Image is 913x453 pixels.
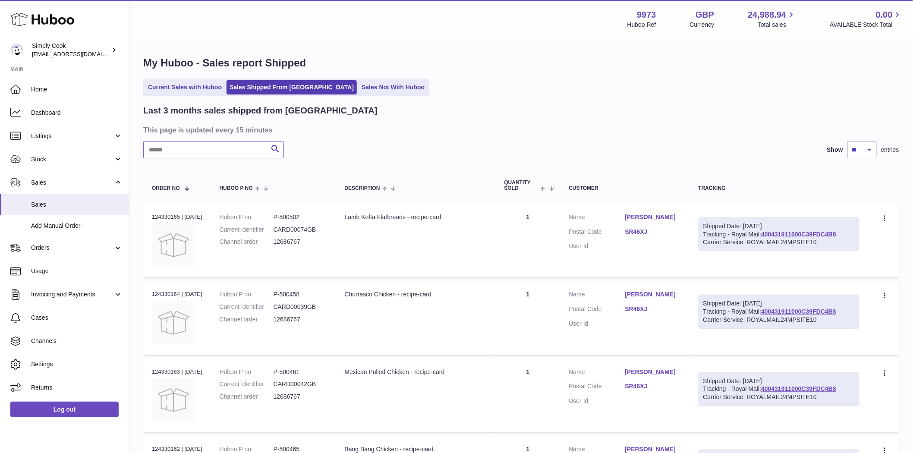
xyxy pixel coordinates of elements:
[703,393,855,401] div: Carrier Service: ROYALMAIL24MPSITE10
[145,80,225,94] a: Current Sales with Huboo
[569,228,625,238] dt: Postal Code
[143,125,897,135] h3: This page is updated every 15 minutes
[703,299,855,308] div: Shipped Date: [DATE]
[152,186,180,191] span: Order No
[761,308,836,315] a: 400431911000C39FDC4B8
[31,267,123,275] span: Usage
[569,382,625,393] dt: Postal Code
[504,180,538,191] span: Quantity Sold
[152,368,202,376] div: 124330163 | [DATE]
[274,290,327,299] dd: P-500458
[496,359,560,432] td: 1
[152,378,195,422] img: no-photo.jpg
[569,397,625,405] dt: User Id
[827,146,843,154] label: Show
[761,231,836,238] a: 400431911000C39FDC4B8
[31,360,123,368] span: Settings
[748,9,796,29] a: 24,988.94 Total sales
[359,80,428,94] a: Sales Not With Huboo
[625,305,681,313] a: SR46XJ
[625,290,681,299] a: [PERSON_NAME]
[345,290,487,299] div: Churrasco Chicken - recipe-card
[274,380,327,388] dd: CARD00042GB
[143,56,899,70] h1: My Huboo - Sales report Shipped
[32,50,127,57] span: [EMAIL_ADDRESS][DOMAIN_NAME]
[227,80,357,94] a: Sales Shipped From [GEOGRAPHIC_DATA]
[10,402,119,417] a: Log out
[637,9,656,21] strong: 9973
[569,242,625,250] dt: User Id
[220,213,274,221] dt: Huboo P no
[152,445,202,453] div: 124330162 | [DATE]
[569,305,625,315] dt: Postal Code
[699,217,860,252] div: Tracking - Royal Mail:
[220,290,274,299] dt: Huboo P no
[143,105,378,116] h2: Last 3 months sales shipped from [GEOGRAPHIC_DATA]
[496,282,560,355] td: 1
[881,146,899,154] span: entries
[220,380,274,388] dt: Current identifier
[748,9,786,21] span: 24,988.94
[31,290,113,299] span: Invoicing and Payments
[152,213,202,221] div: 124330165 | [DATE]
[496,204,560,277] td: 1
[345,213,487,221] div: Lamb Kofta Flatbreads - recipe-card
[274,226,327,234] dd: CARD00074GB
[274,303,327,311] dd: CARD00039GB
[625,228,681,236] a: SR46XJ
[220,368,274,376] dt: Huboo P no
[569,320,625,328] dt: User Id
[31,132,113,140] span: Listings
[761,385,836,392] a: 400431911000C39FDC4B8
[31,179,113,187] span: Sales
[152,290,202,298] div: 124330164 | [DATE]
[31,314,123,322] span: Cases
[31,201,123,209] span: Sales
[152,301,195,344] img: no-photo.jpg
[10,44,23,57] img: internalAdmin-9973@internal.huboo.com
[625,382,681,390] a: SR46XJ
[274,368,327,376] dd: P-500461
[758,21,796,29] span: Total sales
[31,337,123,345] span: Channels
[627,21,656,29] div: Huboo Ref
[703,222,855,230] div: Shipped Date: [DATE]
[31,384,123,392] span: Returns
[699,186,860,191] div: Tracking
[31,155,113,164] span: Stock
[274,238,327,246] dd: 12686767
[830,9,903,29] a: 0.00 AVAILABLE Stock Total
[569,186,681,191] div: Customer
[220,226,274,234] dt: Current identifier
[703,316,855,324] div: Carrier Service: ROYALMAIL24MPSITE10
[699,295,860,329] div: Tracking - Royal Mail:
[696,9,714,21] strong: GBP
[625,213,681,221] a: [PERSON_NAME]
[830,21,903,29] span: AVAILABLE Stock Total
[32,42,110,58] div: Simply Cook
[625,368,681,376] a: [PERSON_NAME]
[274,315,327,324] dd: 12686767
[220,238,274,246] dt: Channel order
[31,222,123,230] span: Add Manual Order
[703,377,855,385] div: Shipped Date: [DATE]
[220,303,274,311] dt: Current identifier
[31,85,123,94] span: Home
[274,393,327,401] dd: 12686767
[569,213,625,223] dt: Name
[220,393,274,401] dt: Channel order
[31,109,123,117] span: Dashboard
[31,244,113,252] span: Orders
[345,368,487,376] div: Mexican Pulled Chicken - recipe-card
[569,368,625,378] dt: Name
[569,290,625,301] dt: Name
[220,186,253,191] span: Huboo P no
[220,315,274,324] dt: Channel order
[876,9,893,21] span: 0.00
[703,238,855,246] div: Carrier Service: ROYALMAIL24MPSITE10
[274,213,327,221] dd: P-500502
[152,223,195,267] img: no-photo.jpg
[699,372,860,406] div: Tracking - Royal Mail:
[345,186,380,191] span: Description
[690,21,715,29] div: Currency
